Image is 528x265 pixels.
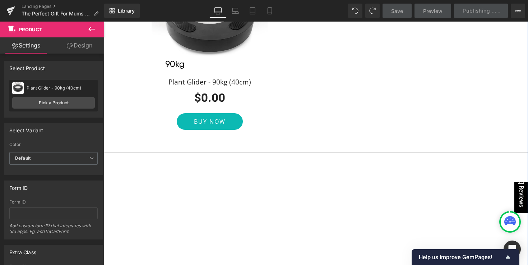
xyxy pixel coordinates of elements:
[73,92,139,108] button: Buy Now
[419,253,512,261] button: Show survey - Help us improve GemPages!
[9,223,98,239] div: Add custom form ID that integrates with 3rd apps. Eg: addToCartForm
[19,27,42,32] span: Product
[118,8,135,14] span: Library
[9,142,98,149] label: Color
[261,4,278,18] a: Mobile
[227,4,244,18] a: Laptop
[104,4,140,18] a: New Library
[12,97,95,109] a: Pick a Product
[244,4,261,18] a: Tablet
[15,155,31,161] b: Default
[414,4,451,18] a: Preview
[9,200,98,205] div: Form ID
[9,61,45,71] div: Select Product
[9,245,36,255] div: Extra Class
[423,7,443,15] span: Preview
[27,86,95,91] div: Plant Glider - 90kg (40cm)
[419,254,504,261] span: Help us improve GemPages!
[65,50,147,65] a: Plant Glider - 90kg (40cm)
[9,123,43,133] div: Select Variant
[90,96,122,104] span: Buy Now
[22,11,91,17] span: The Perfect Gift For Mums Who Love to Garden
[511,4,525,18] button: More
[348,4,362,18] button: Undo
[209,4,227,18] a: Desktop
[365,4,380,18] button: Redo
[22,4,104,9] a: Landing Pages
[54,37,106,54] a: Design
[391,7,403,15] span: Save
[504,241,521,258] div: Open Intercom Messenger
[91,69,121,83] span: $0.00
[9,181,28,191] div: Form ID
[12,82,24,94] img: pImage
